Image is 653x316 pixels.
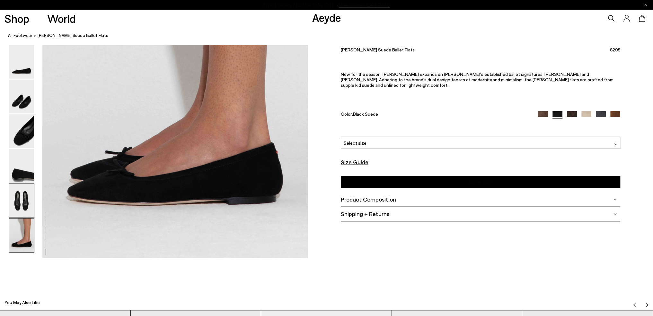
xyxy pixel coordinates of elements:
[344,140,366,146] font: Select size
[614,143,617,146] img: svg%3E
[8,32,32,39] a: All Footwear
[4,300,40,305] font: You May Also Like
[4,13,29,24] a: Shop
[644,298,649,307] button: Next slide
[341,111,353,117] font: Color:
[341,158,368,167] button: Size Guide
[9,114,34,148] img: Delfina Suede Ballet Flats - Image 3
[8,33,32,38] font: All Footwear
[469,179,492,185] font: Add to Cart
[9,45,34,79] img: Delfina Suede Ballet Flats - Image 1
[8,27,653,45] nav: breadcrumb
[341,196,396,203] font: Product Composition
[341,71,613,88] font: New for the season, [PERSON_NAME] expands on [PERSON_NAME]'s established ballet signatures, [PERS...
[341,158,368,166] font: Size Guide
[613,212,617,215] img: svg%3E
[4,12,29,25] font: Shop
[339,2,390,8] span: Navigate to /collections/ss25-final-sizes
[632,298,637,307] button: Previous slide
[263,1,334,8] font: Final Sizes | Extra 15% Off
[9,80,34,113] img: Delfina Suede Ballet Flats - Image 2
[341,47,415,52] font: [PERSON_NAME] Suede Ballet Flats
[38,33,108,38] font: [PERSON_NAME] Suede Ballet Flats
[639,15,645,22] a: 1
[9,184,34,218] img: Delfina Suede Ballet Flats - Image 5
[644,302,649,307] img: svg%3E
[632,302,637,307] img: svg%3E
[339,1,390,8] font: Use Code EXTRA15
[341,176,621,188] button: Add to Cart
[312,11,341,24] a: Aeyde
[609,47,620,52] font: €295
[353,111,378,117] font: Black Suede
[9,219,34,252] img: Delfina Suede Ballet Flats - Image 6
[613,198,617,201] img: svg%3E
[9,149,34,183] img: Delfina Suede Ballet Flats - Image 4
[47,13,76,24] a: World
[646,16,648,20] font: 1
[341,210,389,217] font: Shipping + Returns
[47,12,76,25] font: World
